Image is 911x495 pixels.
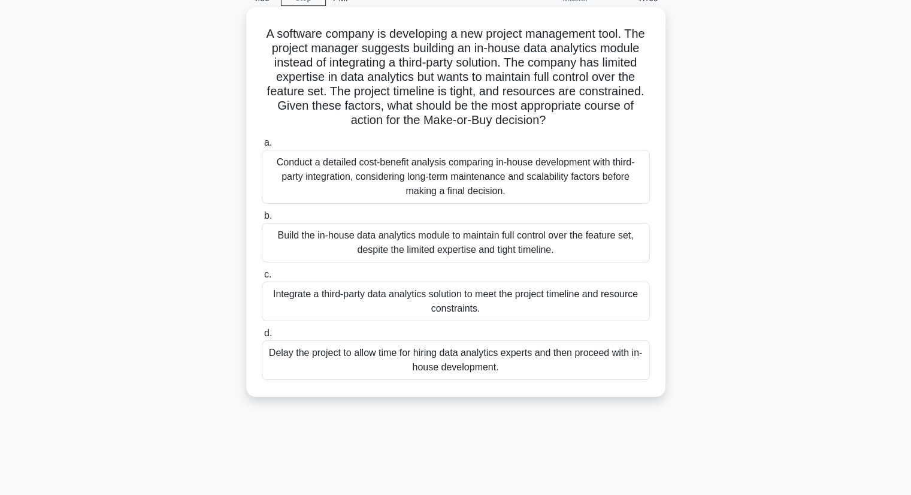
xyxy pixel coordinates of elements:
[262,340,650,380] div: Delay the project to allow time for hiring data analytics experts and then proceed with in-house ...
[262,223,650,262] div: Build the in-house data analytics module to maintain full control over the feature set, despite t...
[262,150,650,204] div: Conduct a detailed cost-benefit analysis comparing in-house development with third-party integrat...
[264,269,271,279] span: c.
[264,328,272,338] span: d.
[264,137,272,147] span: a.
[262,282,650,321] div: Integrate a third-party data analytics solution to meet the project timeline and resource constra...
[261,26,651,128] h5: A software company is developing a new project management tool. The project manager suggests buil...
[264,210,272,221] span: b.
